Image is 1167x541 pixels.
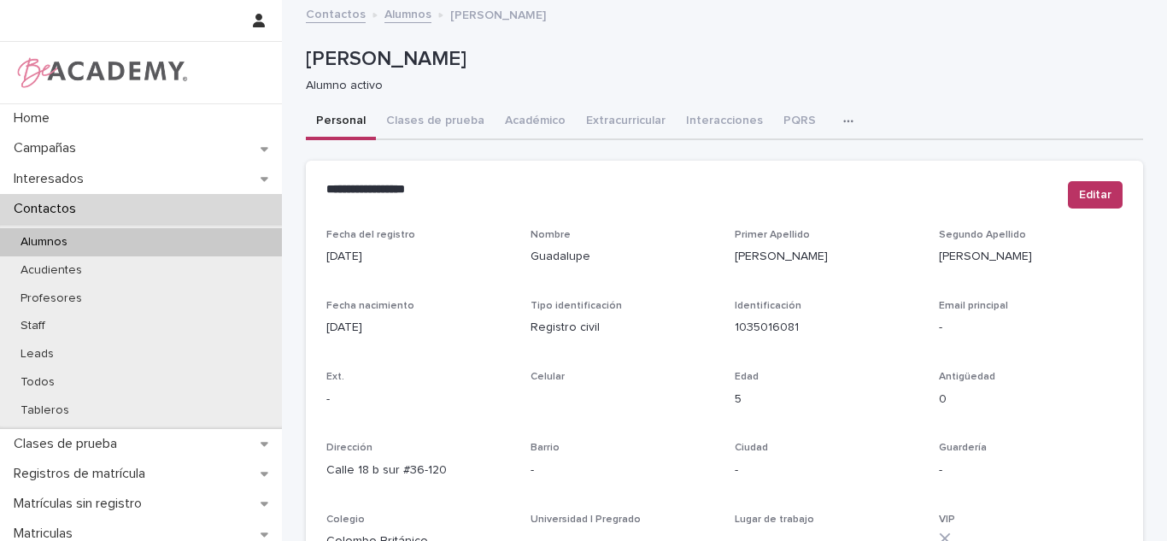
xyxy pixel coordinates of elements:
p: 0 [939,391,1123,409]
button: Clases de prueba [376,104,495,140]
p: Staff [7,319,59,333]
p: - [939,462,1123,479]
p: Guadalupe [531,248,714,266]
p: Home [7,110,63,126]
p: 5 [735,391,918,409]
p: Matrículas sin registro [7,496,155,512]
p: Registros de matrícula [7,466,159,482]
span: Edad [735,372,759,382]
span: Ciudad [735,443,768,453]
p: - [735,462,918,479]
p: [PERSON_NAME] [735,248,918,266]
span: Fecha nacimiento [326,301,414,311]
p: [PERSON_NAME] [939,248,1123,266]
button: Editar [1068,181,1123,209]
span: Lugar de trabajo [735,515,814,525]
p: [DATE] [326,319,510,337]
button: Personal [306,104,376,140]
p: Alumno activo [306,79,1129,93]
p: - [326,391,510,409]
p: [PERSON_NAME] [450,4,546,23]
button: Extracurricular [576,104,676,140]
span: Celular [531,372,565,382]
span: Editar [1079,186,1111,203]
p: - [939,319,1123,337]
p: Todos [7,375,68,390]
p: Profesores [7,291,96,306]
span: Segundo Apellido [939,230,1026,240]
span: Antigüedad [939,372,995,382]
img: WPrjXfSUmiLcdUfaYY4Q [14,56,189,90]
span: Nombre [531,230,571,240]
span: Ext. [326,372,344,382]
p: Interesados [7,171,97,187]
p: Leads [7,347,67,362]
p: Campañas [7,140,90,156]
p: Acudientes [7,263,96,278]
p: Alumnos [7,235,81,250]
p: [PERSON_NAME] [306,47,1136,72]
button: PQRS [773,104,826,140]
p: [DATE] [326,248,510,266]
p: Tableros [7,403,83,418]
p: 1035016081 [735,319,918,337]
span: Tipo identificación [531,301,622,311]
span: Universidad | Pregrado [531,515,641,525]
p: Registro civil [531,319,714,337]
span: Guardería [939,443,987,453]
span: Fecha del registro [326,230,415,240]
span: Identificación [735,301,801,311]
span: Primer Apellido [735,230,810,240]
p: Contactos [7,201,90,217]
span: VIP [939,515,955,525]
span: Barrio [531,443,560,453]
span: Colegio [326,515,365,525]
button: Académico [495,104,576,140]
p: - [531,462,714,479]
span: Dirección [326,443,372,453]
button: Interacciones [676,104,773,140]
p: Calle 18 b sur #36-120 [326,462,510,479]
p: Clases de prueba [7,436,131,452]
span: Email principal [939,301,1008,311]
a: Contactos [306,3,366,23]
a: Alumnos [384,3,431,23]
